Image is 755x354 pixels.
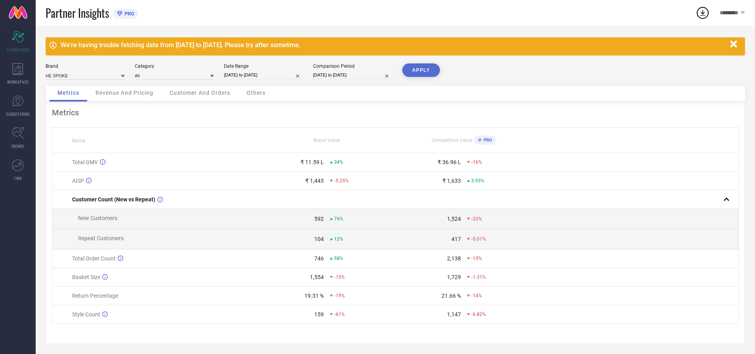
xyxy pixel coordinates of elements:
span: FWD [14,175,22,181]
span: Metrics [57,90,79,96]
div: 104 [314,236,324,242]
span: -5.25% [334,178,349,184]
div: ₹ 11.59 L [300,159,324,165]
div: 1,729 [447,274,461,280]
div: 1,554 [310,274,324,280]
span: Style Count [72,311,100,318]
span: 12% [334,236,343,242]
span: Total Order Count [72,255,116,262]
span: PRO [482,138,492,143]
span: 34% [334,159,343,165]
span: -19% [334,293,345,299]
span: WORKSPACE [7,79,29,85]
div: Comparison Period [313,63,392,69]
span: 3.95% [471,178,484,184]
span: TRENDS [11,143,25,149]
span: Total GMV [72,159,98,165]
span: Basket Size [72,274,100,280]
input: Select comparison period [313,71,392,79]
span: Customer And Orders [170,90,230,96]
div: ₹ 36.96 L [438,159,461,165]
span: Revenue And Pricing [96,90,153,96]
span: -22% [471,216,482,222]
span: -15% [334,274,345,280]
span: Competitors Value [432,138,472,143]
span: AISP [72,178,84,184]
div: Metrics [52,108,739,117]
span: New Customers [78,215,117,221]
span: -14% [471,293,482,299]
div: 1,524 [447,216,461,222]
div: Open download list [696,6,710,20]
div: 1,147 [447,311,461,318]
span: PRO [122,11,134,17]
div: Brand [46,63,125,69]
div: 19.31 % [304,293,324,299]
span: 76% [334,216,343,222]
div: ₹ 1,633 [442,178,461,184]
span: -16% [471,159,482,165]
div: 746 [314,255,324,262]
span: -15% [471,256,482,261]
input: Select date range [224,71,303,79]
div: We're having trouble fetching data from [DATE] to [DATE]. Please try after sometime. [61,41,726,49]
span: SCORECARDS [6,47,30,53]
span: 58% [334,256,343,261]
span: -61% [334,312,345,317]
div: 592 [314,216,324,222]
span: -1.31% [471,274,486,280]
div: 2,138 [447,255,461,262]
span: Return Percentage [72,293,118,299]
div: 21.66 % [442,293,461,299]
button: APPLY [402,63,440,77]
span: Partner Insights [46,5,109,21]
div: Date Range [224,63,303,69]
span: -6.82% [471,312,486,317]
div: 159 [314,311,324,318]
span: -5.01% [471,236,486,242]
span: SUGGESTIONS [6,111,30,117]
span: Brand Value [313,138,340,143]
span: Name [72,138,85,144]
span: Repeat Customers [78,235,124,241]
span: Customer Count (New vs Repeat) [72,196,155,203]
div: Category [135,63,214,69]
span: Others [247,90,266,96]
div: 417 [451,236,461,242]
div: ₹ 1,443 [305,178,324,184]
